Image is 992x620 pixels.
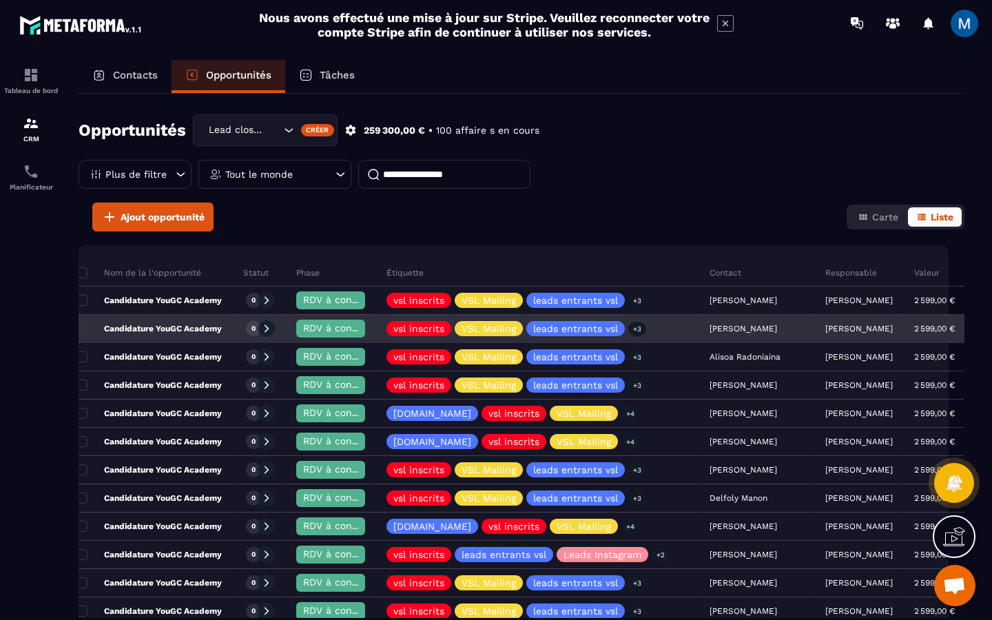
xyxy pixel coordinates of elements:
p: [PERSON_NAME] [825,465,893,475]
p: 0 [251,352,256,362]
p: Responsable [825,267,877,278]
p: VSL Mailing [557,409,611,418]
p: vsl inscrits [488,437,539,446]
span: RDV à confimer ❓ [303,520,392,531]
span: RDV à confimer ❓ [303,379,392,390]
p: 2 599,00 € [914,578,955,588]
p: +2 [652,548,670,562]
p: 2 599,00 € [914,550,955,559]
p: leads entrants vsl [533,578,618,588]
p: 2 599,00 € [914,437,955,446]
span: RDV à confimer ❓ [303,464,392,475]
p: Candidature YouGC Academy [76,380,222,391]
p: Candidature YouGC Academy [76,464,222,475]
p: vsl inscrits [393,380,444,390]
p: vsl inscrits [393,493,444,503]
p: 2 599,00 € [914,409,955,418]
span: RDV à confimer ❓ [303,492,392,503]
p: VSL Mailing [557,437,611,446]
p: Contact [710,267,741,278]
p: 2 599,00 € [914,493,955,503]
p: VSL Mailing [462,324,516,333]
p: 259 300,00 € [364,124,425,137]
p: 0 [251,296,256,305]
p: VSL Mailing [462,380,516,390]
p: Planificateur [3,183,59,191]
div: Créer [301,124,335,136]
p: vsl inscrits [488,521,539,531]
p: 2 599,00 € [914,352,955,362]
p: 0 [251,606,256,616]
p: VSL Mailing [462,296,516,305]
a: Contacts [79,60,172,93]
p: [PERSON_NAME] [825,606,893,616]
p: Nom de la l'opportunité [76,267,201,278]
p: Étiquette [386,267,424,278]
p: 0 [251,409,256,418]
p: [PERSON_NAME] [825,324,893,333]
p: [DOMAIN_NAME] [393,409,471,418]
p: 100 affaire s en cours [436,124,539,137]
span: Ajout opportunité [121,210,205,224]
p: +3 [628,322,646,336]
p: CRM [3,135,59,143]
p: [DOMAIN_NAME] [393,437,471,446]
p: leads entrants vsl [533,296,618,305]
span: RDV à confimer ❓ [303,577,392,588]
p: Tout le monde [225,169,293,179]
span: RDV à confimer ❓ [303,407,392,418]
p: +3 [628,576,646,590]
p: +3 [628,463,646,477]
span: RDV à confimer ❓ [303,294,392,305]
span: RDV à confimer ❓ [303,548,392,559]
p: +3 [628,350,646,364]
p: VSL Mailing [462,465,516,475]
p: 0 [251,324,256,333]
img: scheduler [23,163,39,180]
p: 0 [251,465,256,475]
p: leads entrants vsl [533,352,618,362]
p: [DOMAIN_NAME] [393,521,471,531]
p: +3 [628,293,646,308]
p: Tâches [320,69,355,81]
p: Candidature YouGC Academy [76,549,222,560]
div: Search for option [193,114,338,146]
p: +3 [628,491,646,506]
p: 2 599,00 € [914,465,955,475]
p: Candidature YouGC Academy [76,606,222,617]
a: Ouvrir le chat [934,565,975,606]
p: Opportunités [206,69,271,81]
p: [PERSON_NAME] [825,578,893,588]
p: +3 [628,604,646,619]
p: [PERSON_NAME] [825,437,893,446]
p: 2 599,00 € [914,521,955,531]
p: VSL Mailing [462,606,516,616]
p: 2 599,00 € [914,296,955,305]
input: Search for option [267,123,280,138]
p: leads entrants vsl [533,493,618,503]
button: Ajout opportunité [92,203,214,231]
p: 2 599,00 € [914,606,955,616]
span: Lead closing [205,123,267,138]
p: vsl inscrits [393,578,444,588]
p: Contacts [113,69,158,81]
span: RDV à confimer ❓ [303,322,392,333]
p: +4 [621,519,639,534]
p: Leads Instagram [564,550,641,559]
p: +4 [621,435,639,449]
p: VSL Mailing [462,578,516,588]
p: vsl inscrits [393,606,444,616]
p: Candidature YouGC Academy [76,436,222,447]
p: leads entrants vsl [533,380,618,390]
h2: Opportunités [79,116,186,144]
span: Carte [872,211,898,223]
p: leads entrants vsl [533,324,618,333]
button: Carte [849,207,907,227]
img: logo [19,12,143,37]
p: [PERSON_NAME] [825,296,893,305]
p: [PERSON_NAME] [825,550,893,559]
img: formation [23,67,39,83]
p: 2 599,00 € [914,380,955,390]
p: Phase [296,267,320,278]
a: schedulerschedulerPlanificateur [3,153,59,201]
